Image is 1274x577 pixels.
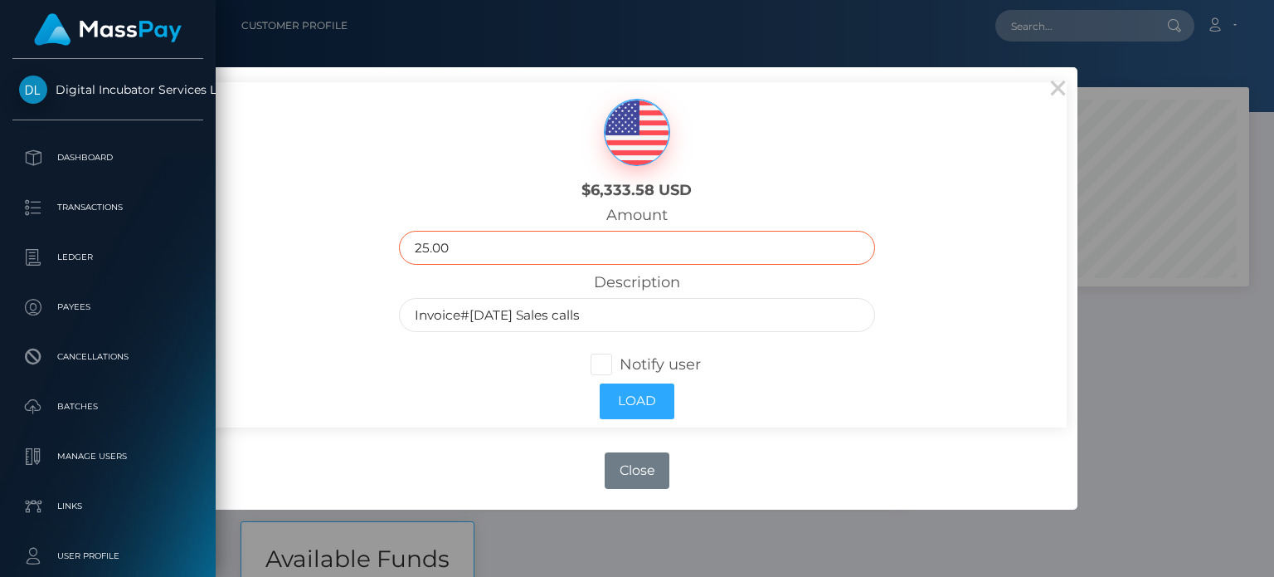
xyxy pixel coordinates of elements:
button: Close [605,452,669,489]
label: Amount [606,206,668,224]
p: Batches [19,394,197,419]
p: Payees [19,295,197,320]
p: Links [19,494,197,519]
p: Dashboard [19,145,197,170]
p: Cancellations [19,345,197,369]
img: Digital Incubator Services Limited [19,76,47,104]
input: Description [399,298,875,332]
span: Digital Incubator Services Limited [12,82,203,97]
p: User Profile [19,544,197,569]
label: Notify user [591,354,701,375]
button: Close this dialog [1038,67,1077,107]
input: Amount to load in USD [399,231,875,265]
img: MassPay Logo [34,13,182,46]
label: Description [594,273,680,291]
button: Load [600,384,674,419]
img: USD.png [605,100,669,166]
h6: $6,333.58 USD [530,182,744,200]
p: Ledger [19,245,197,270]
p: Manage Users [19,444,197,469]
p: Transactions [19,195,197,220]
